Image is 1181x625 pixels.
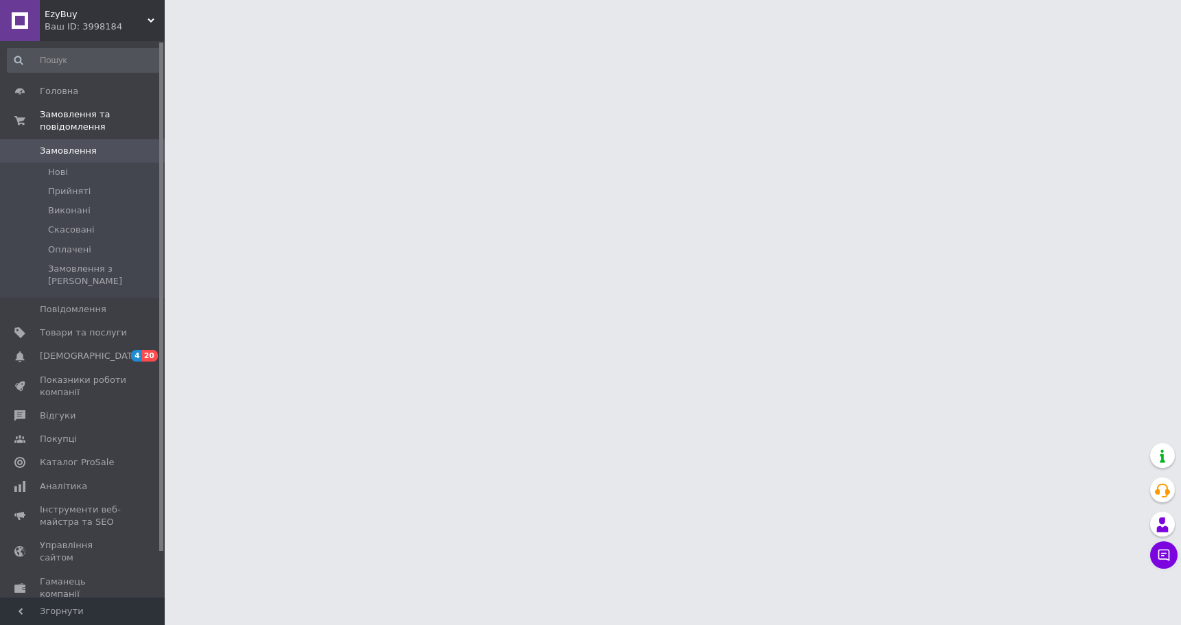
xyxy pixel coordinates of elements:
[142,350,158,362] span: 20
[48,244,91,256] span: Оплачені
[40,85,78,97] span: Головна
[40,480,87,493] span: Аналітика
[48,166,68,178] span: Нові
[40,108,165,133] span: Замовлення та повідомлення
[7,48,162,73] input: Пошук
[45,21,165,33] div: Ваш ID: 3998184
[48,263,161,287] span: Замовлення з [PERSON_NAME]
[48,204,91,217] span: Виконані
[40,539,127,564] span: Управління сайтом
[1150,541,1178,569] button: Чат з покупцем
[40,303,106,316] span: Повідомлення
[48,224,95,236] span: Скасовані
[40,145,97,157] span: Замовлення
[45,8,148,21] span: EzyBuy
[40,374,127,399] span: Показники роботи компанії
[40,433,77,445] span: Покупці
[40,350,141,362] span: [DEMOGRAPHIC_DATA]
[40,504,127,528] span: Інструменти веб-майстра та SEO
[40,456,114,469] span: Каталог ProSale
[40,410,75,422] span: Відгуки
[48,185,91,198] span: Прийняті
[131,350,142,362] span: 4
[40,576,127,600] span: Гаманець компанії
[40,327,127,339] span: Товари та послуги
